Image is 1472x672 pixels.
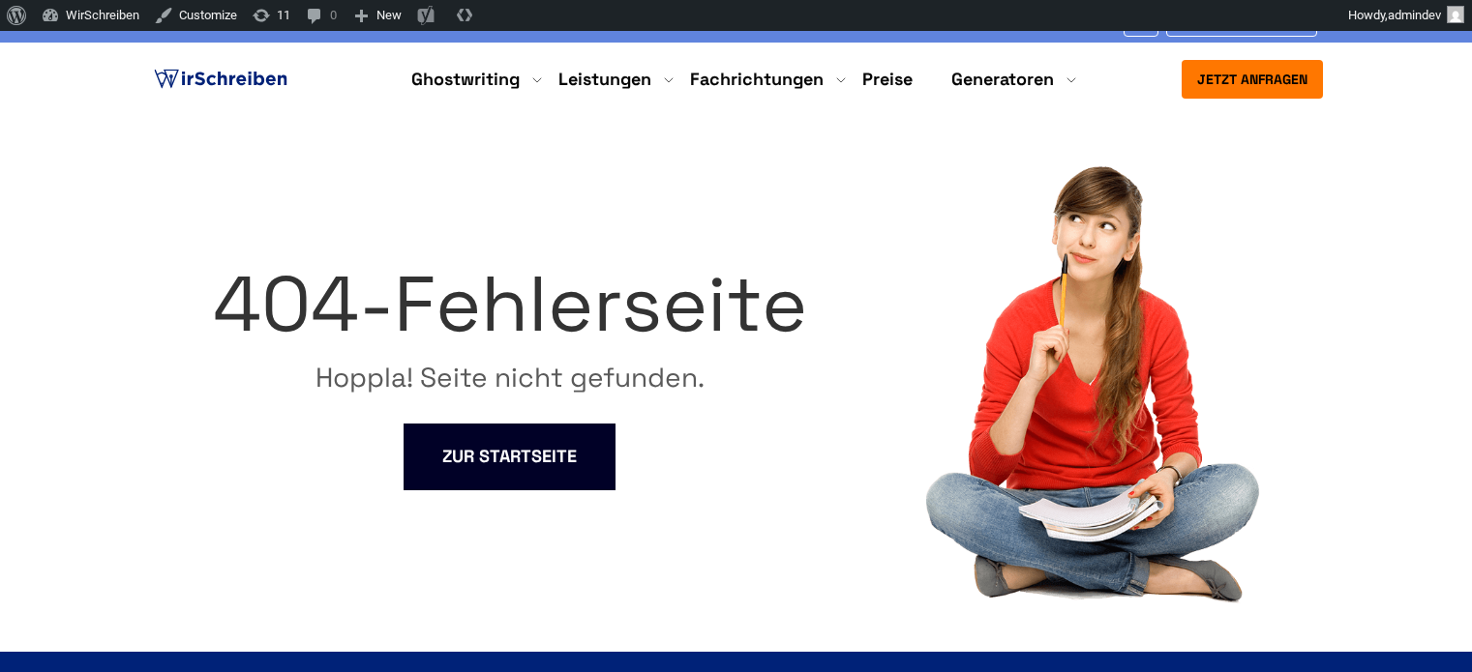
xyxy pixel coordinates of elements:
[1388,8,1441,22] span: admindev
[213,242,807,365] div: 404-Fehlerseite
[150,65,291,94] img: logo ghostwriter-österreich
[411,68,520,91] a: Ghostwriting
[690,68,824,91] a: Fachrichtungen
[862,68,913,90] a: Preise
[951,68,1054,91] a: Generatoren
[1182,60,1323,99] button: Jetzt anfragen
[558,68,651,91] a: Leistungen
[404,424,616,490] a: ZUR STARTSEITE
[213,365,807,389] p: Hoppla! Seite nicht gefunden.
